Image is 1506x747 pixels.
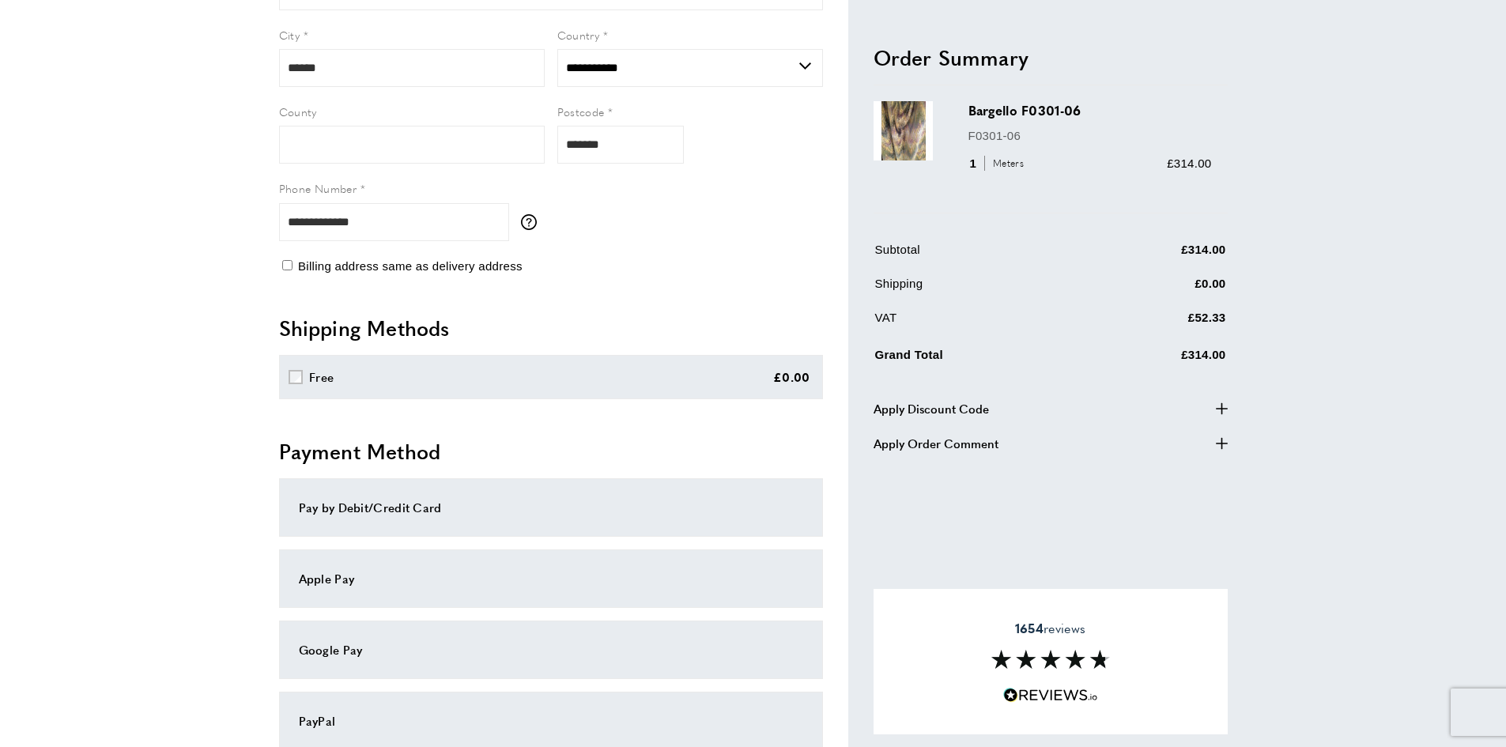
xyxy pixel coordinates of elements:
td: VAT [875,307,1087,338]
span: County [279,104,317,119]
td: £52.33 [1088,307,1226,338]
span: reviews [1015,621,1085,636]
h2: Payment Method [279,437,823,466]
div: Free [309,368,334,387]
span: £314.00 [1167,156,1211,169]
button: More information [521,214,545,230]
div: Google Pay [299,640,803,659]
span: Billing address same as delivery address [298,259,523,273]
span: Apply Discount Code [874,398,989,417]
p: F0301-06 [968,126,1212,145]
img: Bargello F0301-06 [874,101,933,160]
span: Postcode [557,104,605,119]
img: Reviews section [991,650,1110,669]
input: Billing address same as delivery address [282,260,293,270]
span: Country [557,27,600,43]
div: £0.00 [773,368,810,387]
div: PayPal [299,711,803,730]
td: Grand Total [875,341,1087,375]
h3: Bargello F0301-06 [968,101,1212,119]
td: £0.00 [1088,274,1226,304]
td: Subtotal [875,240,1087,270]
span: City [279,27,300,43]
td: Shipping [875,274,1087,304]
span: Apply Order Comment [874,433,998,452]
img: Reviews.io 5 stars [1003,688,1098,703]
div: Pay by Debit/Credit Card [299,498,803,517]
h2: Order Summary [874,43,1228,71]
div: 1 [968,153,1029,172]
td: £314.00 [1088,341,1226,375]
strong: 1654 [1015,619,1044,637]
td: £314.00 [1088,240,1226,270]
span: Meters [984,156,1028,171]
h2: Shipping Methods [279,314,823,342]
div: Apple Pay [299,569,803,588]
span: Phone Number [279,180,357,196]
